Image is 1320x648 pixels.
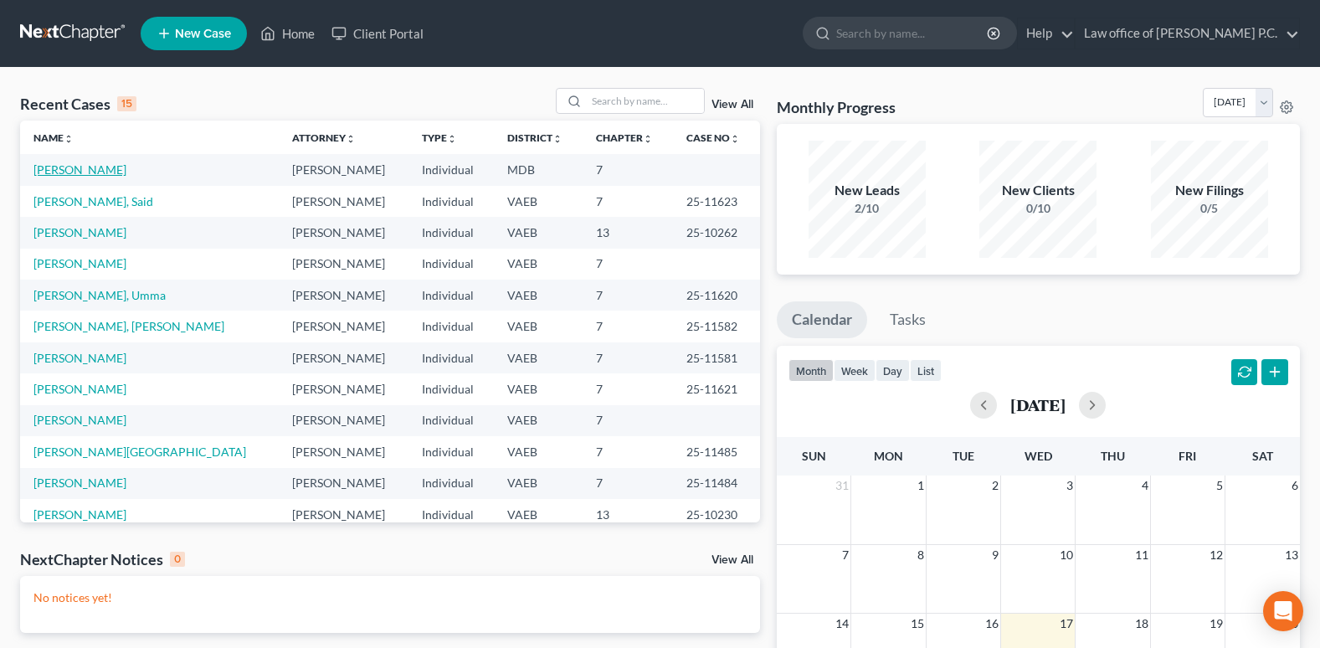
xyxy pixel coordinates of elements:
[587,89,704,113] input: Search by name...
[583,405,673,436] td: 7
[408,280,494,311] td: Individual
[422,131,457,144] a: Typeunfold_more
[834,359,876,382] button: week
[673,311,760,342] td: 25-11582
[910,359,942,382] button: list
[1208,614,1225,634] span: 19
[673,342,760,373] td: 25-11581
[711,554,753,566] a: View All
[916,545,926,565] span: 8
[494,468,583,499] td: VAEB
[1252,449,1273,463] span: Sat
[494,499,583,530] td: VAEB
[583,217,673,248] td: 13
[834,614,850,634] span: 14
[979,200,1097,217] div: 0/10
[1179,449,1196,463] span: Fri
[840,545,850,565] span: 7
[494,249,583,280] td: VAEB
[979,181,1097,200] div: New Clients
[175,28,231,40] span: New Case
[408,436,494,467] td: Individual
[596,131,653,144] a: Chapterunfold_more
[802,449,826,463] span: Sun
[673,499,760,530] td: 25-10230
[673,373,760,404] td: 25-11621
[809,181,926,200] div: New Leads
[583,186,673,217] td: 7
[1076,18,1299,49] a: Law office of [PERSON_NAME] P.C.
[279,311,408,342] td: [PERSON_NAME]
[1151,200,1268,217] div: 0/5
[583,436,673,467] td: 7
[711,99,753,111] a: View All
[583,342,673,373] td: 7
[279,342,408,373] td: [PERSON_NAME]
[1215,476,1225,496] span: 5
[20,549,185,569] div: NextChapter Notices
[583,280,673,311] td: 7
[583,373,673,404] td: 7
[494,405,583,436] td: VAEB
[990,545,1000,565] span: 9
[673,468,760,499] td: 25-11484
[1010,396,1066,414] h2: [DATE]
[279,436,408,467] td: [PERSON_NAME]
[875,301,941,338] a: Tasks
[730,134,740,144] i: unfold_more
[874,449,903,463] span: Mon
[408,217,494,248] td: Individual
[673,186,760,217] td: 25-11623
[1151,181,1268,200] div: New Filings
[1208,545,1225,565] span: 12
[984,614,1000,634] span: 16
[279,249,408,280] td: [PERSON_NAME]
[1058,614,1075,634] span: 17
[673,280,760,311] td: 25-11620
[673,436,760,467] td: 25-11485
[494,186,583,217] td: VAEB
[777,97,896,117] h3: Monthly Progress
[279,154,408,185] td: [PERSON_NAME]
[323,18,432,49] a: Client Portal
[1140,476,1150,496] span: 4
[279,468,408,499] td: [PERSON_NAME]
[33,225,126,239] a: [PERSON_NAME]
[1025,449,1052,463] span: Wed
[33,288,166,302] a: [PERSON_NAME], Umma
[1018,18,1074,49] a: Help
[583,154,673,185] td: 7
[777,301,867,338] a: Calendar
[1065,476,1075,496] span: 3
[279,280,408,311] td: [PERSON_NAME]
[494,311,583,342] td: VAEB
[1133,614,1150,634] span: 18
[494,436,583,467] td: VAEB
[33,194,153,208] a: [PERSON_NAME], Said
[408,373,494,404] td: Individual
[494,154,583,185] td: MDB
[33,382,126,396] a: [PERSON_NAME]
[494,373,583,404] td: VAEB
[1133,545,1150,565] span: 11
[507,131,562,144] a: Districtunfold_more
[1101,449,1125,463] span: Thu
[33,162,126,177] a: [PERSON_NAME]
[33,476,126,490] a: [PERSON_NAME]
[1058,545,1075,565] span: 10
[279,217,408,248] td: [PERSON_NAME]
[33,319,224,333] a: [PERSON_NAME], [PERSON_NAME]
[408,311,494,342] td: Individual
[408,186,494,217] td: Individual
[552,134,562,144] i: unfold_more
[686,131,740,144] a: Case Nounfold_more
[990,476,1000,496] span: 2
[279,405,408,436] td: [PERSON_NAME]
[1263,591,1303,631] div: Open Intercom Messenger
[346,134,356,144] i: unfold_more
[33,507,126,522] a: [PERSON_NAME]
[292,131,356,144] a: Attorneyunfold_more
[117,96,136,111] div: 15
[834,476,850,496] span: 31
[583,468,673,499] td: 7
